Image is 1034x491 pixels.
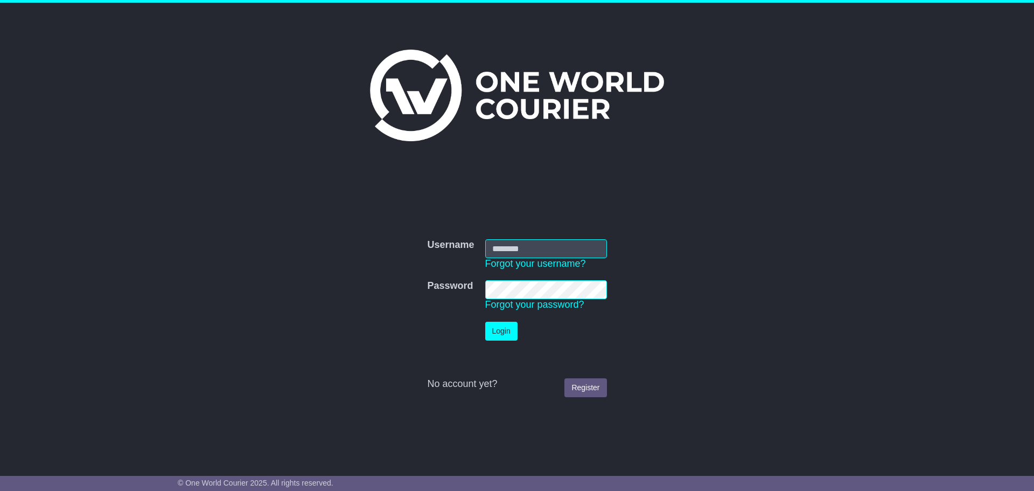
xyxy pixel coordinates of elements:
a: Register [564,378,606,397]
div: No account yet? [427,378,606,390]
span: © One World Courier 2025. All rights reserved. [178,479,333,487]
img: One World [370,50,664,141]
label: Password [427,280,473,292]
a: Forgot your username? [485,258,586,269]
label: Username [427,239,474,251]
a: Forgot your password? [485,299,584,310]
button: Login [485,322,518,341]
